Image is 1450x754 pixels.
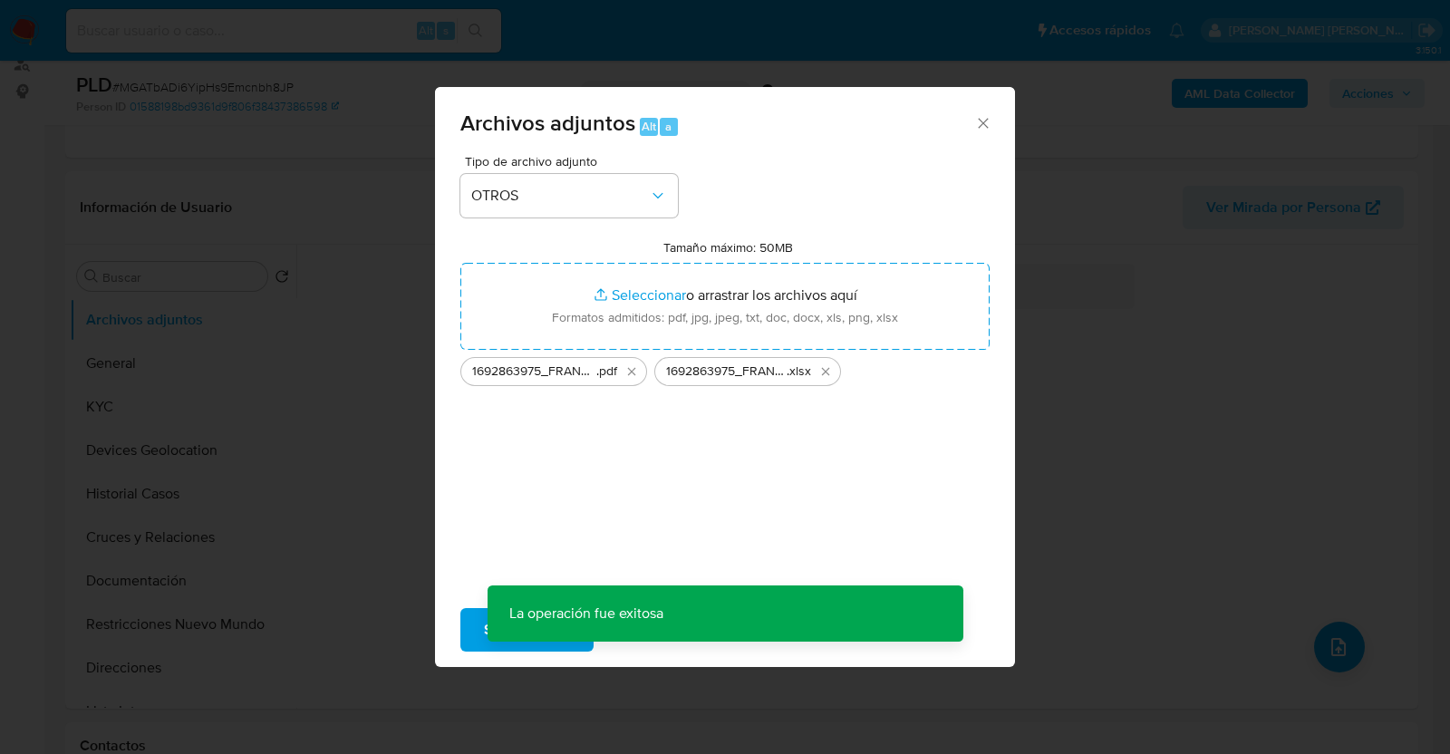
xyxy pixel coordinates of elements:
[460,107,635,139] span: Archivos adjuntos
[815,361,836,382] button: Eliminar 1692863975_FRANCISCO JAVIER_JUL2025.xlsx
[460,174,678,217] button: OTROS
[787,362,811,381] span: .xlsx
[642,118,656,135] span: Alt
[663,239,793,256] label: Tamaño máximo: 50MB
[472,362,596,381] span: 1692863975_FRANCISCO JAVIER_JUL2025
[465,155,682,168] span: Tipo de archivo adjunto
[665,118,672,135] span: a
[666,362,787,381] span: 1692863975_FRANCISCO JAVIER_JUL2025
[471,187,649,205] span: OTROS
[621,361,643,382] button: Eliminar 1692863975_FRANCISCO JAVIER_JUL2025.pdf
[460,350,990,386] ul: Archivos seleccionados
[460,608,594,652] button: Subir archivo
[488,585,685,642] p: La operación fue exitosa
[596,362,617,381] span: .pdf
[624,610,683,650] span: Cancelar
[974,114,991,130] button: Cerrar
[484,610,570,650] span: Subir archivo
